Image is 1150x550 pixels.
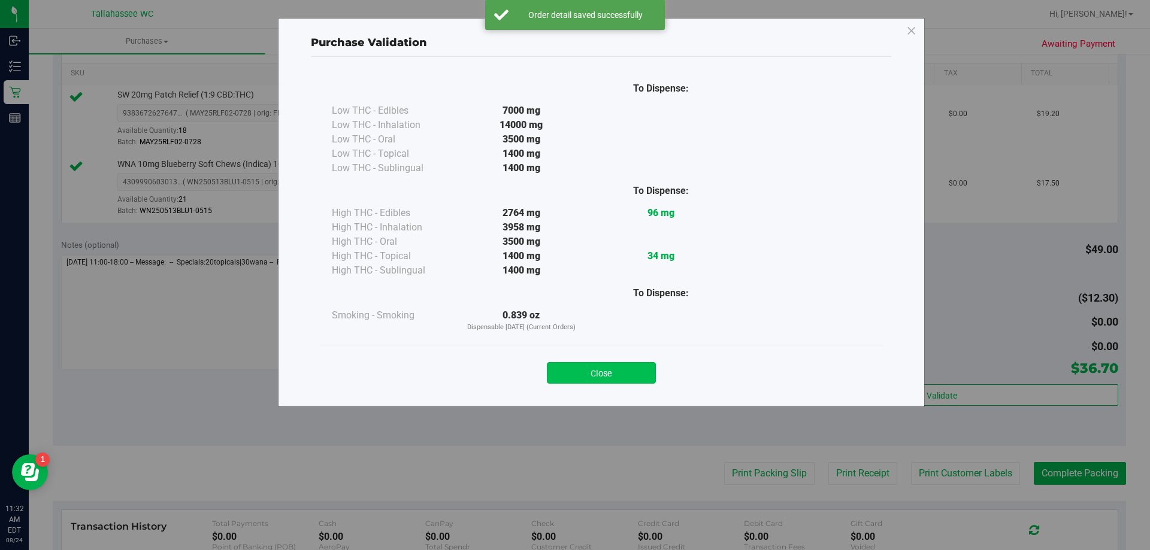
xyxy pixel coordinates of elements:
div: To Dispense: [591,286,731,300]
div: Low THC - Oral [332,132,452,147]
button: Close [547,362,656,384]
span: Purchase Validation [311,36,427,49]
div: 0.839 oz [452,308,591,333]
div: High THC - Oral [332,235,452,249]
div: High THC - Edibles [332,206,452,220]
div: 1400 mg [452,249,591,263]
div: 3500 mg [452,132,591,147]
div: 7000 mg [452,104,591,118]
div: To Dispense: [591,184,731,198]
div: 14000 mg [452,118,591,132]
div: Low THC - Sublingual [332,161,452,175]
div: Order detail saved successfully [515,9,656,21]
div: 1400 mg [452,147,591,161]
div: High THC - Inhalation [332,220,452,235]
div: 1400 mg [452,263,591,278]
div: High THC - Sublingual [332,263,452,278]
iframe: Resource center [12,454,48,490]
p: Dispensable [DATE] (Current Orders) [452,323,591,333]
div: High THC - Topical [332,249,452,263]
div: Low THC - Inhalation [332,118,452,132]
strong: 96 mg [647,207,674,218]
div: Low THC - Topical [332,147,452,161]
div: Low THC - Edibles [332,104,452,118]
div: 3958 mg [452,220,591,235]
div: 3500 mg [452,235,591,249]
div: 2764 mg [452,206,591,220]
strong: 34 mg [647,250,674,262]
div: 1400 mg [452,161,591,175]
iframe: Resource center unread badge [35,452,50,467]
div: To Dispense: [591,81,731,96]
div: Smoking - Smoking [332,308,452,323]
